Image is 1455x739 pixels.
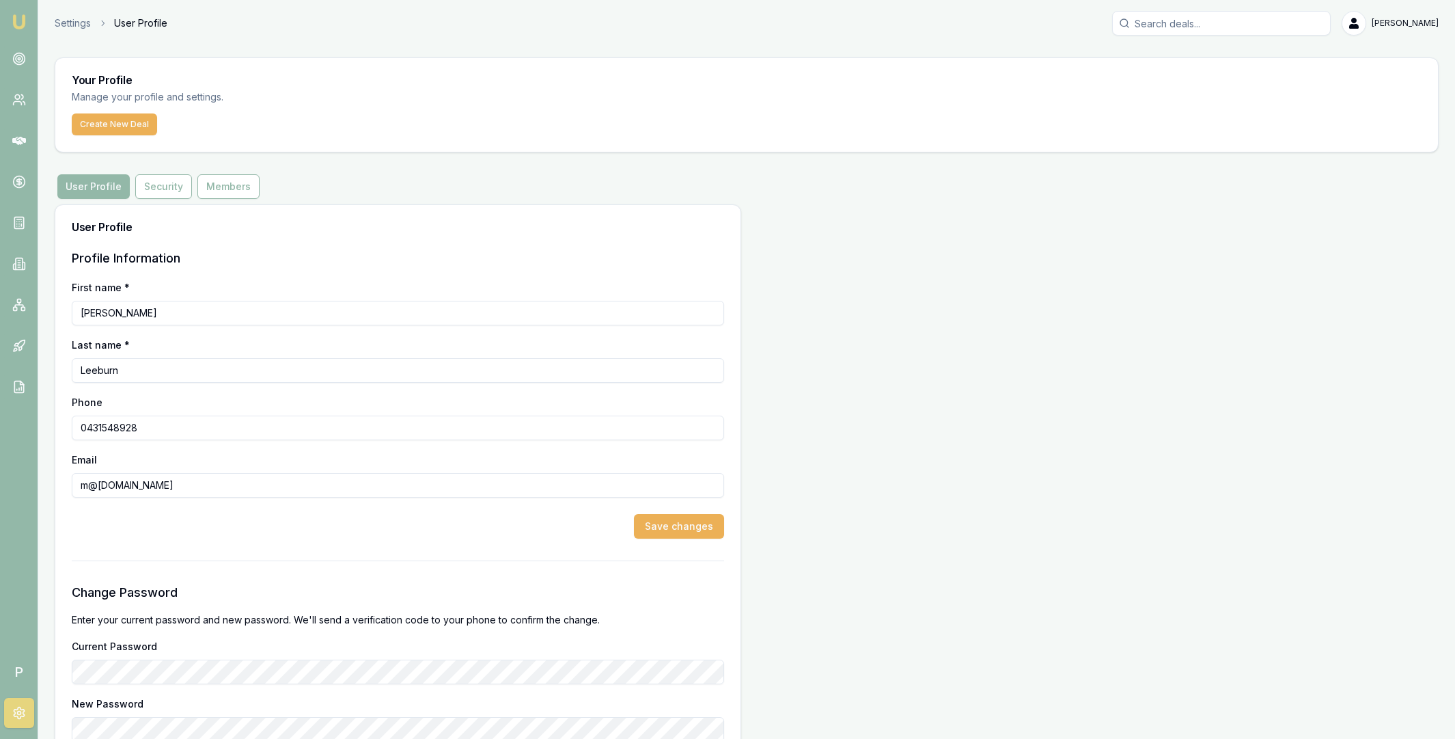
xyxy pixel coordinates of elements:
button: Security [135,174,192,199]
h3: User Profile [72,221,724,232]
label: New Password [72,698,143,710]
span: User Profile [114,16,167,30]
h3: Profile Information [72,249,724,268]
input: Search deals [1112,11,1331,36]
h3: Your Profile [72,75,1422,85]
label: Current Password [72,641,157,652]
button: Create New Deal [72,113,157,135]
span: [PERSON_NAME] [1372,18,1439,29]
label: Email [72,454,97,466]
label: First name * [72,282,130,293]
nav: breadcrumb [55,16,167,30]
button: Save changes [634,514,724,539]
input: 0431 234 567 [72,416,724,440]
label: Last name * [72,339,130,351]
span: P [4,657,34,687]
button: User Profile [57,174,130,199]
button: Members [197,174,260,199]
img: emu-icon-u.png [11,14,27,30]
h3: Change Password [72,583,724,602]
label: Phone [72,397,102,408]
a: Settings [55,16,91,30]
p: Enter your current password and new password. We'll send a verification code to your phone to con... [72,613,724,627]
p: Manage your profile and settings. [72,90,421,105]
